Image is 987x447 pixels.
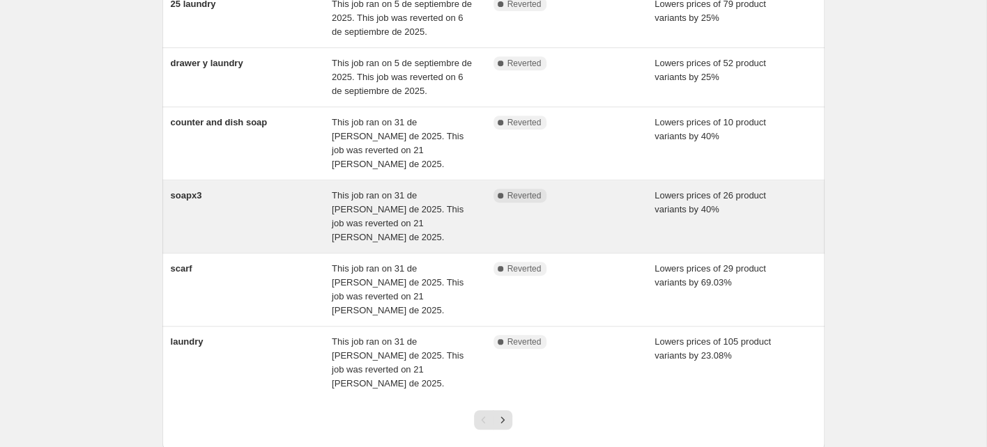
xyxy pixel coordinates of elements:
[474,410,512,430] nav: Pagination
[332,58,472,96] span: This job ran on 5 de septiembre de 2025. This job was reverted on 6 de septiembre de 2025.
[171,117,268,127] span: counter and dish soap
[332,336,464,389] span: This job ran on 31 de [PERSON_NAME] de 2025. This job was reverted on 21 [PERSON_NAME] de 2025.
[507,336,542,347] span: Reverted
[507,263,542,274] span: Reverted
[507,58,542,69] span: Reverted
[171,336,204,347] span: laundry
[171,190,202,201] span: soapx3
[493,410,512,430] button: Next
[655,58,766,82] span: Lowers prices of 52 product variants by 25%
[332,117,464,169] span: This job ran on 31 de [PERSON_NAME] de 2025. This job was reverted on 21 [PERSON_NAME] de 2025.
[332,190,464,242] span: This job ran on 31 de [PERSON_NAME] de 2025. This job was reverted on 21 [PERSON_NAME] de 2025.
[655,336,771,361] span: Lowers prices of 105 product variants by 23.08%
[332,263,464,315] span: This job ran on 31 de [PERSON_NAME] de 2025. This job was reverted on 21 [PERSON_NAME] de 2025.
[655,263,766,288] span: Lowers prices of 29 product variants by 69.03%
[507,117,542,128] span: Reverted
[655,190,766,214] span: Lowers prices of 26 product variants by 40%
[507,190,542,201] span: Reverted
[171,263,192,274] span: scarf
[171,58,243,68] span: drawer y laundry
[655,117,766,141] span: Lowers prices of 10 product variants by 40%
